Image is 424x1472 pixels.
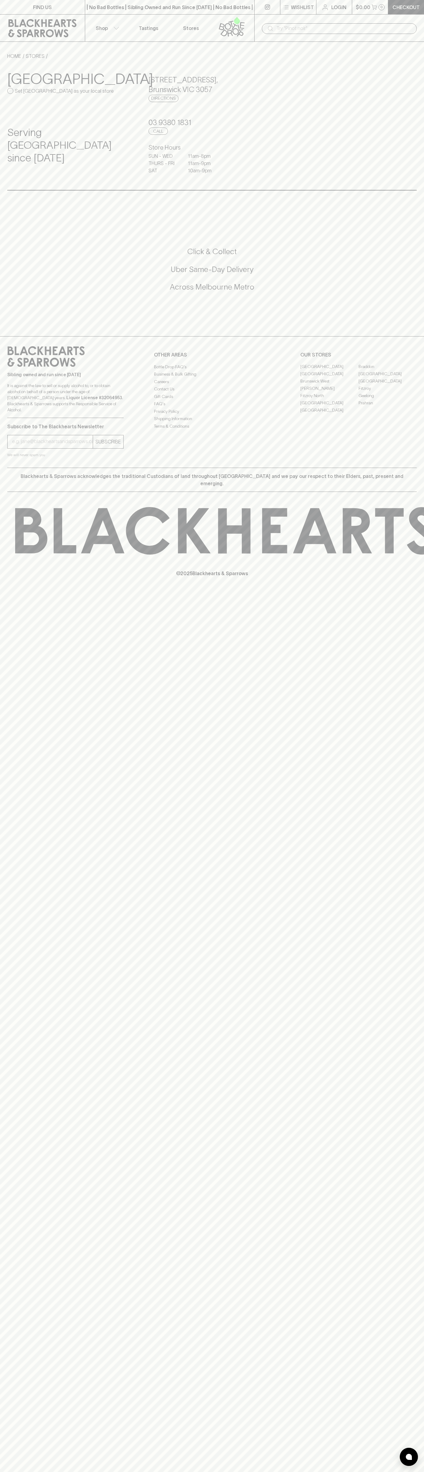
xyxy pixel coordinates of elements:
[154,423,270,430] a: Terms & Conditions
[300,392,359,399] a: Fitzroy North
[149,118,275,128] h5: 03 9380 1831
[356,4,370,11] p: $0.00
[149,128,168,135] a: Call
[7,222,417,324] div: Call to action block
[154,363,270,370] a: Bottle Drop FAQ's
[127,15,170,41] a: Tastings
[7,247,417,257] h5: Click & Collect
[183,25,199,32] p: Stores
[154,400,270,408] a: FAQ's
[12,437,93,446] input: e.g. jane@blackheartsandsparrows.com.au
[93,435,123,448] button: SUBSCRIBE
[149,75,275,94] h5: [STREET_ADDRESS] , Brunswick VIC 3057
[149,143,275,152] h6: Store Hours
[300,399,359,407] a: [GEOGRAPHIC_DATA]
[154,371,270,378] a: Business & Bulk Gifting
[154,351,270,358] p: OTHER AREAS
[188,152,218,160] p: 11am - 8pm
[26,53,45,59] a: STORES
[291,4,314,11] p: Wishlist
[33,4,52,11] p: FIND US
[66,395,122,400] strong: Liquor License #32064953
[95,438,121,445] p: SUBSCRIBE
[392,4,420,11] p: Checkout
[300,351,417,358] p: OUR STORES
[12,472,412,487] p: Blackhearts & Sparrows acknowledges the traditional Custodians of land throughout [GEOGRAPHIC_DAT...
[300,363,359,370] a: [GEOGRAPHIC_DATA]
[149,95,179,102] a: Directions
[7,423,124,430] p: Subscribe to The Blackhearts Newsletter
[154,408,270,415] a: Privacy Policy
[154,386,270,393] a: Contact Us
[359,392,417,399] a: Geelong
[359,385,417,392] a: Fitzroy
[300,378,359,385] a: Brunswick West
[359,378,417,385] a: [GEOGRAPHIC_DATA]
[406,1454,412,1460] img: bubble-icon
[359,399,417,407] a: Prahran
[7,372,124,378] p: Sibling owned and run since [DATE]
[154,415,270,423] a: Shipping Information
[85,15,128,41] button: Shop
[188,160,218,167] p: 11am - 9pm
[359,370,417,378] a: [GEOGRAPHIC_DATA]
[154,378,270,385] a: Careers
[188,167,218,174] p: 10am - 9pm
[149,152,179,160] p: SUN - WED
[7,264,417,274] h5: Uber Same-Day Delivery
[359,363,417,370] a: Braddon
[149,167,179,174] p: SAT
[96,25,108,32] p: Shop
[7,383,124,413] p: It is against the law to sell or supply alcohol to, or to obtain alcohol on behalf of a person un...
[7,452,124,458] p: We will never spam you
[154,393,270,400] a: Gift Cards
[149,160,179,167] p: THURS - FRI
[300,370,359,378] a: [GEOGRAPHIC_DATA]
[7,126,134,164] h4: Serving [GEOGRAPHIC_DATA] since [DATE]
[300,385,359,392] a: [PERSON_NAME]
[331,4,346,11] p: Login
[139,25,158,32] p: Tastings
[15,87,114,94] p: Set [GEOGRAPHIC_DATA] as your local store
[7,282,417,292] h5: Across Melbourne Metro
[276,24,412,33] input: Try "Pinot noir"
[300,407,359,414] a: [GEOGRAPHIC_DATA]
[170,15,212,41] a: Stores
[7,53,21,59] a: HOME
[7,70,134,87] h3: [GEOGRAPHIC_DATA]
[380,5,383,9] p: 0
